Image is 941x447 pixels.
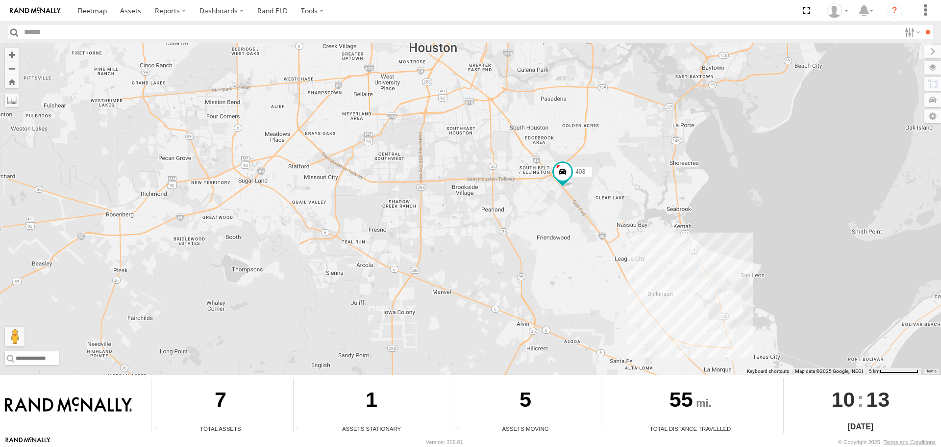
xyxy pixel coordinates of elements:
[5,397,132,414] img: Rand McNally
[823,3,852,18] div: Todd Smith
[151,424,290,433] div: Total Assets
[5,75,19,88] button: Zoom Home
[294,378,449,424] div: 1
[453,378,597,424] div: 5
[901,25,922,39] label: Search Filter Options
[294,425,308,433] div: Total number of assets current stationary.
[601,378,780,424] div: 55
[151,425,166,433] div: Total number of Enabled Assets
[5,48,19,61] button: Zoom in
[575,168,585,175] span: 403
[838,439,936,445] div: © Copyright 2025 -
[453,425,468,433] div: Total number of assets current in transit.
[426,439,463,445] div: Version: 309.01
[869,368,880,374] span: 5 km
[151,378,290,424] div: 7
[747,368,789,375] button: Keyboard shortcuts
[831,378,855,421] span: 10
[453,424,597,433] div: Assets Moving
[294,424,449,433] div: Assets Stationary
[784,378,938,421] div: :
[10,7,61,14] img: rand-logo.svg
[866,378,890,421] span: 13
[866,368,921,375] button: Map Scale: 5 km per 75 pixels
[601,424,780,433] div: Total Distance Travelled
[5,437,50,447] a: Visit our Website
[784,421,938,433] div: [DATE]
[924,109,941,123] label: Map Settings
[795,368,863,374] span: Map data ©2025 Google, INEGI
[884,439,936,445] a: Terms and Conditions
[601,425,616,433] div: Total distance travelled by all assets within specified date range and applied filters
[887,3,902,19] i: ?
[5,327,25,346] button: Drag Pegman onto the map to open Street View
[926,369,937,373] a: Terms (opens in new tab)
[5,61,19,75] button: Zoom out
[5,93,19,107] label: Measure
